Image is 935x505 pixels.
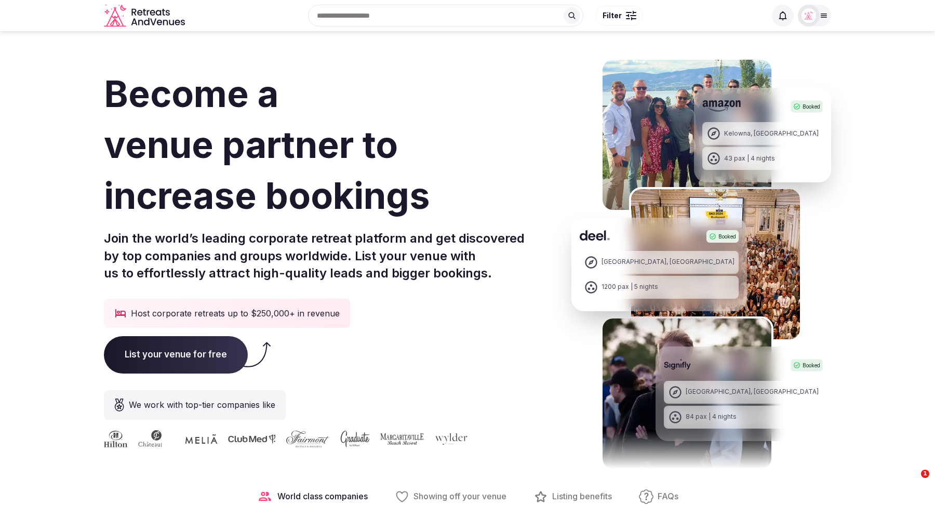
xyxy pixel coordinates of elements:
div: 43 pax | 4 nights [724,154,775,163]
span: Showing off your venue [413,490,506,502]
div: Booked [791,100,823,113]
img: Matt Grant Oakes [802,8,816,23]
span: Filter [603,10,622,21]
div: Kelowna, [GEOGRAPHIC_DATA] [724,129,819,138]
div: 84 pax | 4 nights [686,413,737,421]
span: FAQs [658,490,678,502]
span: List your venue for free [104,336,248,374]
p: Join the world’s leading corporate retreat platform and get discovered by top companies and group... [104,230,525,282]
button: Filter [596,6,643,25]
iframe: Intercom live chat [900,470,925,495]
div: [GEOGRAPHIC_DATA], [GEOGRAPHIC_DATA] [602,258,734,267]
div: [GEOGRAPHIC_DATA], [GEOGRAPHIC_DATA] [686,388,819,396]
span: Listing benefits [552,490,612,502]
span: 1 [921,470,929,478]
a: Visit the homepage [104,4,187,28]
h1: Become a venue partner to increase bookings [104,69,525,221]
span: World class companies [277,490,368,502]
div: Booked [791,359,823,371]
img: Amazon Kelowna Retreat [600,58,773,212]
div: Booked [706,230,739,243]
div: 1200 pax | 5 nights [602,283,658,291]
img: Signifly Portugal Retreat [600,316,773,471]
div: We work with top-tier companies like [104,390,286,420]
svg: Retreats and Venues company logo [104,4,187,28]
img: Deel Spain Retreat [629,187,802,341]
div: Host corporate retreats up to $250,000+ in revenue [104,299,350,328]
a: List your venue for free [104,349,248,360]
